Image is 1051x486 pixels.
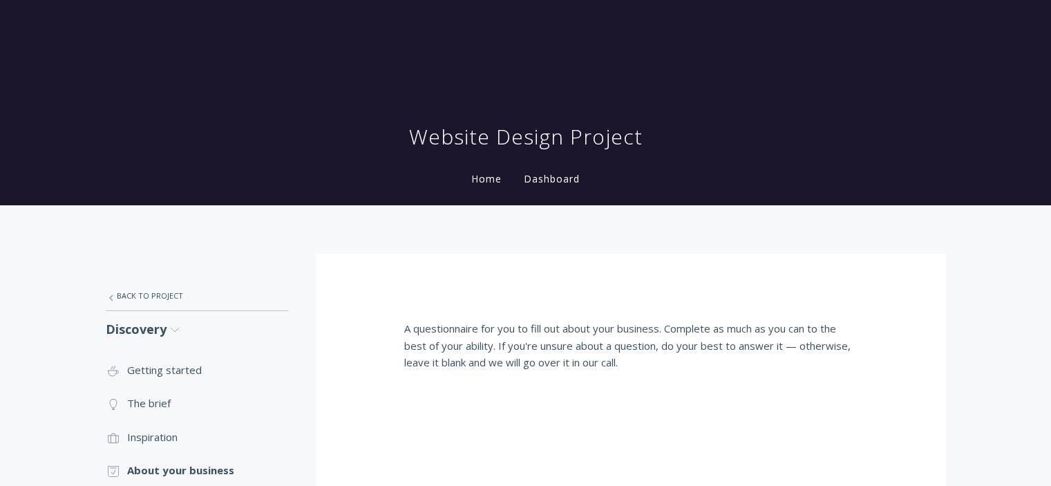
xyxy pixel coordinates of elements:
a: The brief [106,386,288,420]
h1: Website Design Project [409,123,643,151]
a: Dashboard [521,172,583,185]
a: Back to Project [106,281,288,310]
a: Getting started [106,353,288,386]
a: Discovery [106,311,288,348]
a: Inspiration [106,420,288,454]
p: A questionnaire for you to fill out about your business. Complete as much as you can to the best ... [404,320,858,371]
a: Home [468,172,504,185]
